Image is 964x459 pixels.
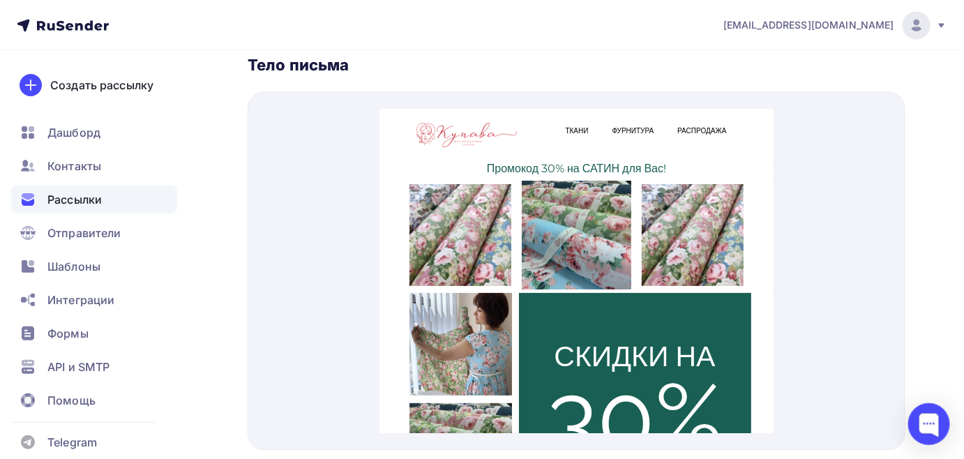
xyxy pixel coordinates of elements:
[47,191,102,208] span: Рассылки
[165,14,358,27] div: menu
[11,119,177,146] a: Дашборд
[107,53,287,66] span: Промокод 30% на САТИН для Вас!
[11,152,177,180] a: Контакты
[11,186,177,213] a: Рассылки
[248,55,905,75] div: Тело письма
[174,230,336,264] span: СКИДКИ НА
[30,184,133,287] img: Одежда
[30,294,133,397] img: Одежда
[723,11,947,39] a: [EMAIL_ADDRESS][DOMAIN_NAME]
[723,18,894,32] span: [EMAIL_ADDRESS][DOMAIN_NAME]
[11,253,177,280] a: Шаблоны
[47,124,100,141] span: Дашборд
[223,14,285,27] a: Menu item - ФУРНИТУРА
[287,14,357,27] a: Menu item - РАСПРОДАЖА
[47,392,96,409] span: Помощь
[142,72,252,181] img: Одежда
[47,258,100,275] span: Шаблоны
[50,77,153,93] div: Создать рассылку
[30,75,133,178] img: Одежда
[11,319,177,347] a: Формы
[47,225,121,241] span: Отправители
[168,253,343,364] span: 30%
[47,158,101,174] span: Контакты
[11,219,177,247] a: Отправители
[47,292,114,308] span: Интеграции
[47,434,97,451] span: Telegram
[262,75,365,178] img: Одежда
[47,359,110,375] span: API и SMTP
[47,325,89,342] span: Формы
[176,14,220,27] a: Menu item - ТКАНИ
